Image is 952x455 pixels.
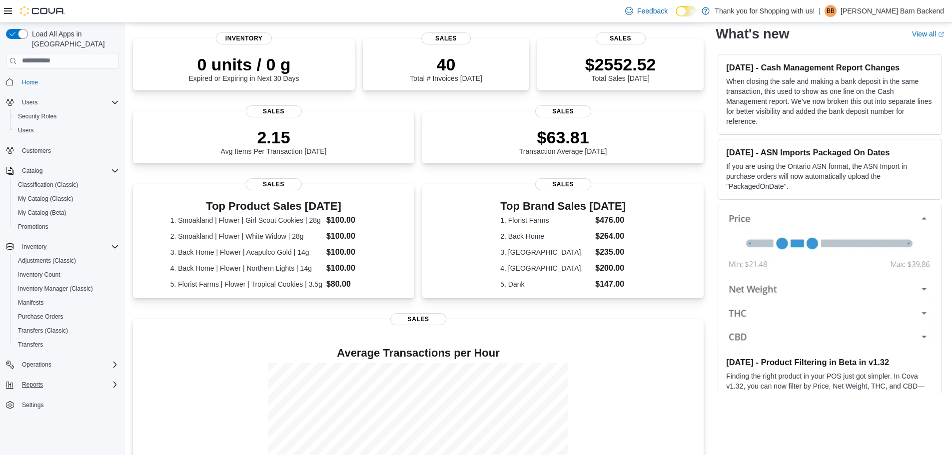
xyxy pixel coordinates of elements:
[18,165,46,177] button: Catalog
[500,247,591,257] dt: 3. [GEOGRAPHIC_DATA]
[14,311,119,323] span: Purchase Orders
[10,206,123,220] button: My Catalog (Beta)
[170,231,322,241] dt: 2. Smoakland | Flower | White Widow | 28g
[22,98,37,106] span: Users
[6,71,119,439] nav: Complex example
[2,95,123,109] button: Users
[2,75,123,89] button: Home
[595,246,626,258] dd: $235.00
[216,32,272,44] span: Inventory
[18,271,60,279] span: Inventory Count
[14,179,82,191] a: Classification (Classic)
[14,207,70,219] a: My Catalog (Beta)
[189,54,299,82] div: Expired or Expiring in Next 30 Days
[14,124,37,136] a: Users
[170,263,322,273] dt: 4. Back Home | Flower | Northern Lights | 14g
[14,207,119,219] span: My Catalog (Beta)
[14,283,97,295] a: Inventory Manager (Classic)
[595,278,626,290] dd: $147.00
[14,255,80,267] a: Adjustments (Classic)
[14,297,119,309] span: Manifests
[14,255,119,267] span: Adjustments (Classic)
[14,179,119,191] span: Classification (Classic)
[22,381,43,389] span: Reports
[14,339,47,351] a: Transfers
[519,127,607,147] p: $63.81
[595,262,626,274] dd: $200.00
[726,76,934,126] p: When closing the safe and making a bank deposit in the same transaction, this used to show as one...
[18,96,41,108] button: Users
[2,358,123,372] button: Operations
[2,143,123,158] button: Customers
[18,379,47,391] button: Reports
[10,324,123,338] button: Transfers (Classic)
[10,192,123,206] button: My Catalog (Classic)
[14,325,119,337] span: Transfers (Classic)
[14,269,64,281] a: Inventory Count
[18,313,63,321] span: Purchase Orders
[10,220,123,234] button: Promotions
[246,105,302,117] span: Sales
[18,299,43,307] span: Manifests
[621,1,672,21] a: Feedback
[827,5,835,17] span: BB
[595,230,626,242] dd: $264.00
[841,5,944,17] p: [PERSON_NAME] Barn Backend
[18,145,55,157] a: Customers
[595,214,626,226] dd: $476.00
[10,109,123,123] button: Security Roles
[14,325,72,337] a: Transfers (Classic)
[18,399,119,411] span: Settings
[10,268,123,282] button: Inventory Count
[676,16,676,17] span: Dark Mode
[819,5,821,17] p: |
[18,223,48,231] span: Promotions
[10,338,123,352] button: Transfers
[716,26,789,42] h2: What's new
[20,6,65,16] img: Cova
[326,246,377,258] dd: $100.00
[726,147,934,157] h3: [DATE] - ASN Imports Packaged On Dates
[421,32,471,44] span: Sales
[18,359,55,371] button: Operations
[14,110,119,122] span: Security Roles
[535,105,591,117] span: Sales
[585,54,656,82] div: Total Sales [DATE]
[170,200,377,212] h3: Top Product Sales [DATE]
[2,240,123,254] button: Inventory
[18,257,76,265] span: Adjustments (Classic)
[596,32,646,44] span: Sales
[18,96,119,108] span: Users
[2,164,123,178] button: Catalog
[141,347,696,359] h4: Average Transactions per Hour
[500,231,591,241] dt: 2. Back Home
[912,30,944,38] a: View allExternal link
[18,76,42,88] a: Home
[825,5,837,17] div: Budd Barn Backend
[10,123,123,137] button: Users
[170,247,322,257] dt: 3. Back Home | Flower | Acapulco Gold | 14g
[535,178,591,190] span: Sales
[18,112,56,120] span: Security Roles
[221,127,327,155] div: Avg Items Per Transaction [DATE]
[22,167,42,175] span: Catalog
[390,313,446,325] span: Sales
[637,6,668,16] span: Feedback
[14,297,47,309] a: Manifests
[410,54,482,74] p: 40
[14,339,119,351] span: Transfers
[170,279,322,289] dt: 5. Florist Farms | Flower | Tropical Cookies | 3.5g
[2,378,123,392] button: Reports
[10,282,123,296] button: Inventory Manager (Classic)
[326,230,377,242] dd: $100.00
[18,285,93,293] span: Inventory Manager (Classic)
[326,262,377,274] dd: $100.00
[22,78,38,86] span: Home
[18,399,47,411] a: Settings
[18,241,119,253] span: Inventory
[22,361,51,369] span: Operations
[326,278,377,290] dd: $80.00
[10,310,123,324] button: Purchase Orders
[2,398,123,412] button: Settings
[18,126,33,134] span: Users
